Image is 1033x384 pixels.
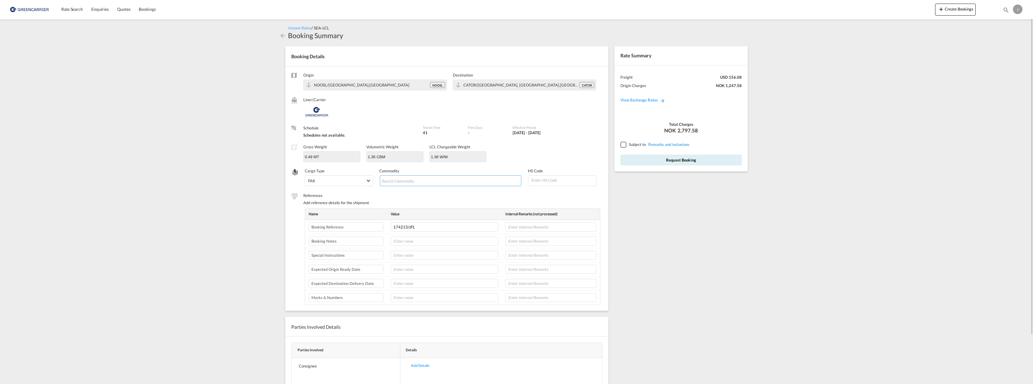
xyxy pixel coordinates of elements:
[468,130,469,135] div: -
[91,7,109,12] span: Enquiries
[620,122,742,127] div: Total Charges
[1013,5,1022,14] div: J
[303,97,417,102] label: Liner/Carrier
[303,125,417,131] label: Schedule
[614,46,748,65] div: Rate Summary
[311,26,329,30] span: / SEA-LCL
[303,193,602,198] label: References
[366,144,398,149] label: Volumetric Weight
[391,251,498,260] input: Enter value
[659,98,665,104] md-icon: icon-arrow-right
[1003,7,1009,16] div: icon-magnify
[309,279,383,288] input: Enter label
[303,200,602,205] div: Add reference details for the shipment
[309,293,383,302] input: Enter label
[620,74,633,80] div: Freight
[291,324,341,330] span: Parties Involved Details
[505,237,596,246] input: Enter Internal Remarks
[279,31,288,40] div: icon-arrow-left
[629,142,646,147] span: Subject to
[391,279,498,288] input: Enter value
[298,348,398,353] div: Parties Involved
[463,83,600,87] span: CATOR/Toronto, ON,Americas
[505,279,596,288] input: Enter Internal Remarks
[531,176,596,185] input: Enter HS Code
[935,4,976,16] button: icon-plus 400-fgCreate Bookings
[291,97,297,103] md-icon: /assets/icons/custom/liner-aaa8ad.svg
[423,125,462,130] label: Transit Time
[309,265,383,274] input: Enter label
[308,178,315,183] div: FAK
[303,144,327,149] label: Gross Weight
[391,293,498,302] input: Enter value
[303,104,330,119] img: Greencarrier Consolidators
[505,265,596,274] input: Enter Internal Remarks
[305,168,373,174] label: Cargo Type
[9,3,50,16] img: e39c37208afe11efa9cb1d7a6ea7d6f5.png
[117,7,130,12] span: Quotes
[505,251,596,260] input: Enter Internal Remarks
[579,82,594,88] div: CATOR
[391,265,498,274] input: Enter value
[430,82,445,88] div: NOOSL
[305,209,387,220] th: Name
[528,168,596,174] label: HS Code
[468,125,507,130] label: Free Days
[620,155,742,165] button: Request Booking
[61,7,83,12] span: Rate Search
[1003,7,1009,13] md-icon: icon-magnify
[303,72,447,78] label: Origin
[309,237,383,246] input: Enter label
[614,92,671,108] a: View Exchange Rates
[292,358,400,378] td: Consignee
[620,83,646,88] div: Origin Charges
[309,251,383,260] input: Enter label
[502,209,600,220] th: Internal Remarks (not processed)
[379,168,522,174] label: Commodity
[720,74,742,80] div: USD 156.08
[303,132,417,138] div: Schedules not available.
[288,26,311,30] span: Instant Rates
[505,293,596,302] input: Enter Internal Remarks
[938,5,945,13] md-icon: icon-plus 400-fg
[647,142,689,147] span: REMARKSINCLUSIONS
[279,32,286,39] md-icon: icon-arrow-left
[423,130,462,135] div: 41
[288,31,343,40] div: Booking Summary
[513,130,541,135] div: 01 Sep 2025 - 30 Sep 2025
[391,222,498,231] input: Enter value
[309,222,383,231] input: Enter label
[380,175,522,186] md-chips-wrap: Chips container with autocompletion. Enter the text area, type text to search, and then use the u...
[314,83,409,87] span: NOOSL/Oslo,Europe
[505,222,596,231] input: Enter Internal Remarks
[429,144,470,149] label: LCL Chargeable Weight
[387,209,502,220] th: Value
[620,127,742,134] div: NOK
[513,125,566,130] label: Effective Period
[677,127,698,134] span: 2,797.58
[291,53,325,59] span: Booking Details
[381,176,436,186] input: Chips input.
[391,237,498,246] input: Enter value
[305,175,373,186] md-select: Select Cargo type: FAK
[303,104,417,119] div: Greencarrier Consolidators
[453,72,596,78] label: Destination
[716,83,742,88] div: NOK 1,247.58
[139,7,156,12] span: Bookings
[403,348,595,353] div: Details
[406,359,434,373] div: Add Details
